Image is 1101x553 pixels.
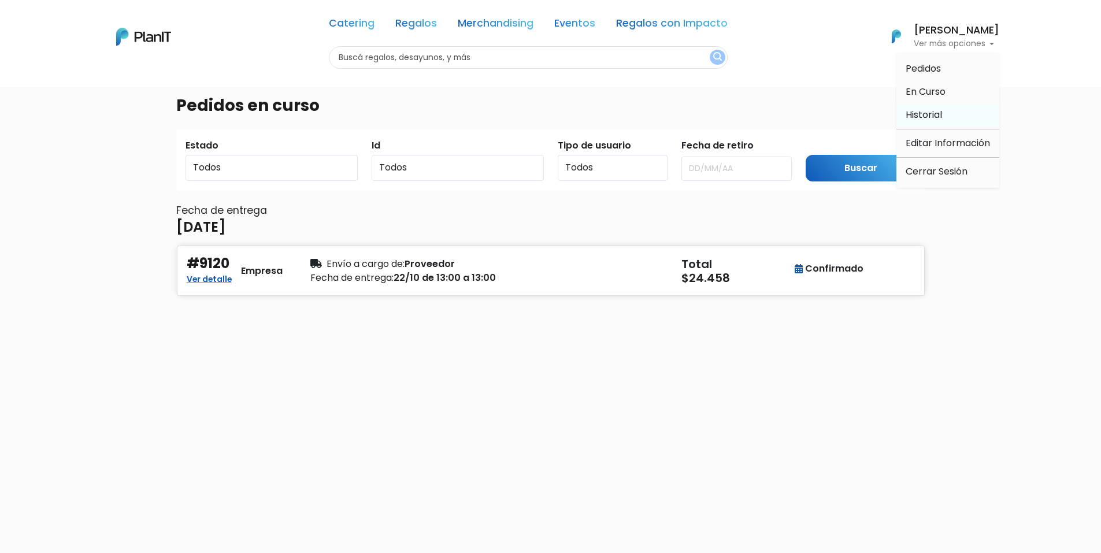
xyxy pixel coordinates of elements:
[187,271,232,285] a: Ver detalle
[116,28,171,46] img: PlanIt Logo
[241,264,283,278] div: Empresa
[176,245,925,296] button: #9120 Ver detalle Empresa Envío a cargo de:Proveedor Fecha de entrega:22/10 de 13:00 a 13:00 Tota...
[906,108,942,121] span: Historial
[176,205,925,217] h6: Fecha de entrega
[395,18,437,32] a: Regalos
[681,257,789,271] h5: Total
[795,262,863,276] div: Confirmado
[558,139,631,153] label: Tipo de usuario
[60,11,166,34] div: ¿Necesitás ayuda?
[176,96,320,116] h3: Pedidos en curso
[681,157,792,181] input: DD/MM/AA
[896,132,999,155] a: Editar Información
[310,271,544,285] div: 22/10 de 13:00 a 13:00
[681,139,754,153] label: Fecha de retiro
[458,18,533,32] a: Merchandising
[906,62,941,75] span: Pedidos
[186,139,218,153] label: Estado
[310,257,544,271] div: Proveedor
[310,271,394,284] span: Fecha de entrega:
[187,255,229,272] h4: #9120
[806,139,839,153] label: Submit
[896,103,999,127] a: Historial
[914,40,999,48] p: Ver más opciones
[329,18,375,32] a: Catering
[372,139,380,153] label: Id
[806,155,916,182] input: Buscar
[713,52,722,63] img: search_button-432b6d5273f82d61273b3651a40e1bd1b912527efae98b1b7a1b2c0702e16a8d.svg
[884,24,909,49] img: PlanIt Logo
[616,18,728,32] a: Regalos con Impacto
[896,80,999,103] a: En Curso
[877,21,999,51] button: PlanIt Logo [PERSON_NAME] Ver más opciones
[329,46,728,69] input: Buscá regalos, desayunos, y más
[681,271,791,285] h5: $24.458
[327,257,405,270] span: Envío a cargo de:
[906,85,946,98] span: En Curso
[896,160,999,183] a: Cerrar Sesión
[554,18,595,32] a: Eventos
[176,219,226,236] h4: [DATE]
[914,25,999,36] h6: [PERSON_NAME]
